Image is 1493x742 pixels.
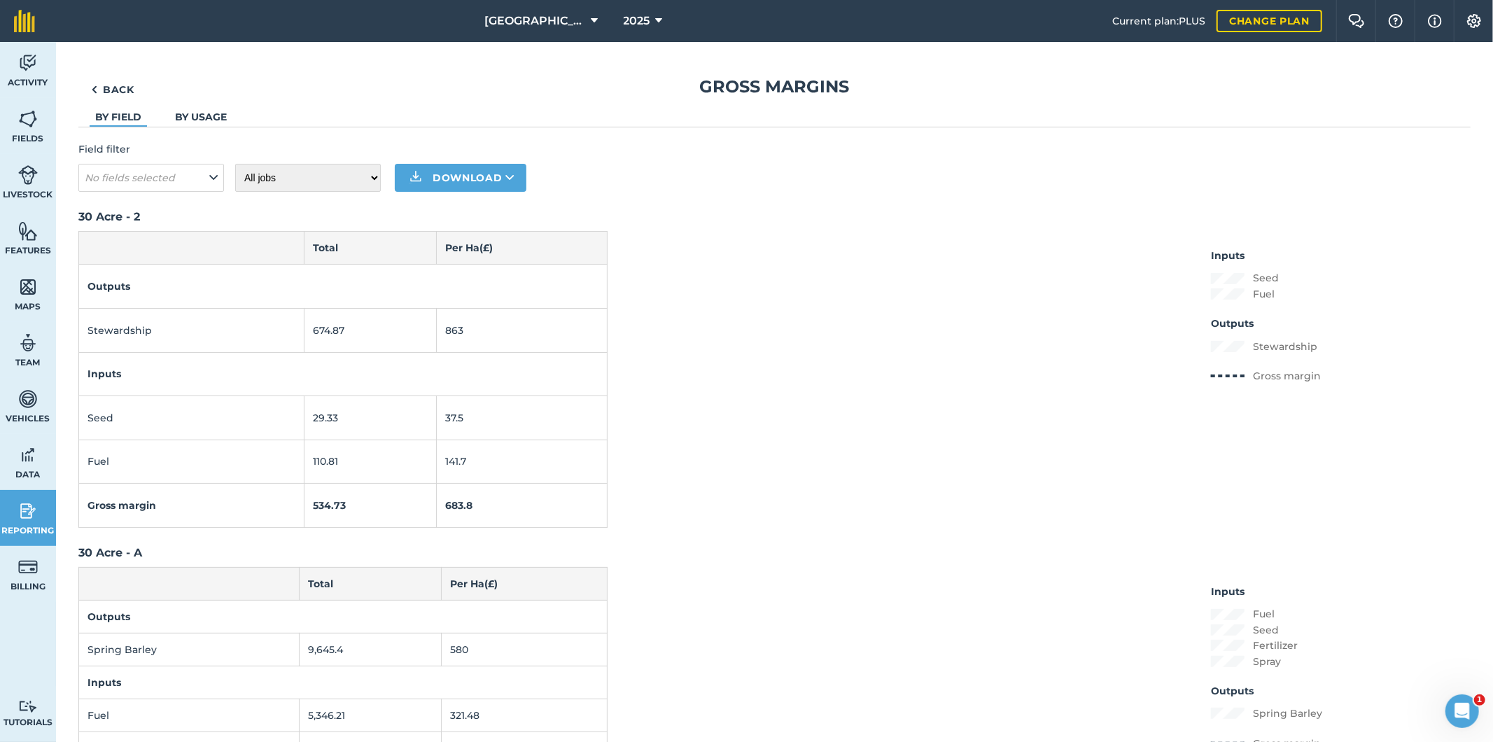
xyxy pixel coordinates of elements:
[1428,13,1442,29] img: svg+xml;base64,PHN2ZyB4bWxucz0iaHR0cDovL3d3dy53My5vcmcvMjAwMC9zdmciIHdpZHRoPSIxNyIgaGVpZ2h0PSIxNy...
[85,171,175,184] em: No fields selected
[1253,706,1322,721] p: Spring Barley
[304,396,437,440] td: 29.33
[87,367,121,380] strong: Inputs
[1112,13,1205,29] span: Current plan : PLUS
[14,10,35,32] img: fieldmargin Logo
[18,52,38,73] img: svg+xml;base64,PD94bWwgdmVyc2lvbj0iMS4wIiBlbmNvZGluZz0idXRmLTgiPz4KPCEtLSBHZW5lcmF0b3I6IEFkb2JlIE...
[18,388,38,409] img: svg+xml;base64,PD94bWwgdmVyc2lvbj0iMS4wIiBlbmNvZGluZz0idXRmLTgiPz4KPCEtLSBHZW5lcmF0b3I6IEFkb2JlIE...
[18,220,38,241] img: svg+xml;base64,PHN2ZyB4bWxucz0iaHR0cDovL3d3dy53My5vcmcvMjAwMC9zdmciIHdpZHRoPSI1NiIgaGVpZ2h0PSI2MC...
[79,440,304,484] td: Fuel
[18,332,38,353] img: svg+xml;base64,PD94bWwgdmVyc2lvbj0iMS4wIiBlbmNvZGluZz0idXRmLTgiPz4KPCEtLSBHZW5lcmF0b3I6IEFkb2JlIE...
[18,556,38,577] img: svg+xml;base64,PD94bWwgdmVyc2lvbj0iMS4wIiBlbmNvZGluZz0idXRmLTgiPz4KPCEtLSBHZW5lcmF0b3I6IEFkb2JlIE...
[78,141,224,157] h4: Field filter
[1253,286,1275,302] p: Fuel
[95,111,141,123] a: By field
[442,567,607,600] th: Per Ha ( £ )
[87,676,121,689] strong: Inputs
[87,280,130,293] strong: Outputs
[485,13,586,29] span: [GEOGRAPHIC_DATA]
[175,111,227,123] a: By usage
[1253,622,1279,638] p: Seed
[1211,584,1322,599] h4: Inputs
[79,633,300,666] td: Spring Barley
[1211,683,1322,699] h4: Outputs
[1387,14,1404,28] img: A question mark icon
[1348,14,1365,28] img: Two speech bubbles overlapping with the left bubble in the forefront
[624,13,650,29] span: 2025
[91,81,97,98] img: svg+xml;base64,PHN2ZyB4bWxucz0iaHR0cDovL3d3dy53My5vcmcvMjAwMC9zdmciIHdpZHRoPSI5IiBoZWlnaHQ9IjI0Ii...
[78,76,1471,98] h1: Gross margins
[300,567,442,600] th: Total
[78,164,224,192] button: No fields selected
[18,276,38,297] img: svg+xml;base64,PHN2ZyB4bWxucz0iaHR0cDovL3d3dy53My5vcmcvMjAwMC9zdmciIHdpZHRoPSI1NiIgaGVpZ2h0PSI2MC...
[1474,694,1485,706] span: 1
[18,700,38,713] img: svg+xml;base64,PD94bWwgdmVyc2lvbj0iMS4wIiBlbmNvZGluZz0idXRmLTgiPz4KPCEtLSBHZW5lcmF0b3I6IEFkb2JlIE...
[300,633,442,666] td: 9,645.4
[442,633,607,666] td: 580
[18,500,38,521] img: svg+xml;base64,PD94bWwgdmVyc2lvbj0iMS4wIiBlbmNvZGluZz0idXRmLTgiPz4KPCEtLSBHZW5lcmF0b3I6IEFkb2JlIE...
[87,610,130,623] strong: Outputs
[437,231,608,264] th: Per Ha ( £ )
[437,440,608,484] td: 141.7
[1253,638,1298,653] p: Fertilizer
[18,164,38,185] img: svg+xml;base64,PD94bWwgdmVyc2lvbj0iMS4wIiBlbmNvZGluZz0idXRmLTgiPz4KPCEtLSBHZW5lcmF0b3I6IEFkb2JlIE...
[1253,368,1321,384] p: Gross margin
[304,440,437,484] td: 110.81
[1253,339,1317,354] p: Stewardship
[79,308,304,352] td: Stewardship
[78,209,1471,225] h2: 30 Acre - 2
[1211,248,1321,263] h4: Inputs
[78,76,147,104] a: Back
[1466,14,1483,28] img: A cog icon
[1253,606,1275,622] p: Fuel
[78,545,1471,561] h2: 30 Acre - A
[1445,694,1479,728] iframe: Intercom live chat
[79,699,300,732] td: Fuel
[407,169,424,186] img: Download icon
[304,231,437,264] th: Total
[304,308,437,352] td: 674.87
[445,499,472,512] strong: 683.8
[18,444,38,465] img: svg+xml;base64,PD94bWwgdmVyc2lvbj0iMS4wIiBlbmNvZGluZz0idXRmLTgiPz4KPCEtLSBHZW5lcmF0b3I6IEFkb2JlIE...
[1211,316,1321,331] h4: Outputs
[79,396,304,440] td: Seed
[87,499,156,512] strong: Gross margin
[18,108,38,129] img: svg+xml;base64,PHN2ZyB4bWxucz0iaHR0cDovL3d3dy53My5vcmcvMjAwMC9zdmciIHdpZHRoPSI1NiIgaGVpZ2h0PSI2MC...
[1217,10,1322,32] a: Change plan
[395,164,526,192] button: Download
[437,396,608,440] td: 37.5
[437,308,608,352] td: 863
[300,699,442,732] td: 5,346.21
[1253,654,1281,669] p: Spray
[1253,270,1279,286] p: Seed
[442,699,607,732] td: 321.48
[313,499,346,512] strong: 534.73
